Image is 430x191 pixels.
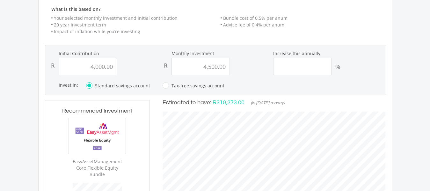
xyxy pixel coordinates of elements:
[164,62,168,69] div: R
[51,21,216,28] li: 20 year investment term
[51,62,55,69] div: R
[251,101,285,105] span: (in [DATE] money)
[59,82,385,90] div: Invest in:
[221,21,385,28] li: Advice fee of 0.4% per anum
[163,82,224,90] label: Tax-free savings account
[51,15,216,21] li: Your selected monthly investment and initial contribution
[45,7,392,12] h6: What is this based on?
[221,15,385,21] li: Bundle cost of 0.5% per anum
[213,99,244,106] span: R310,273.00
[69,118,126,153] img: EMPBundle_CEquity.png
[51,28,216,35] li: Impact of inflation while you’re investing
[47,50,157,56] label: Initial Contribution
[69,158,126,178] div: EasyAssetManagement Core Flexible Equity Bundle
[163,99,211,106] span: Estimated to have:
[86,82,150,90] label: Standard savings account
[160,50,270,56] label: Monthly Investment
[335,63,340,70] div: %
[51,107,143,115] h3: Recommended Investment
[273,50,383,56] label: Increase this annually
